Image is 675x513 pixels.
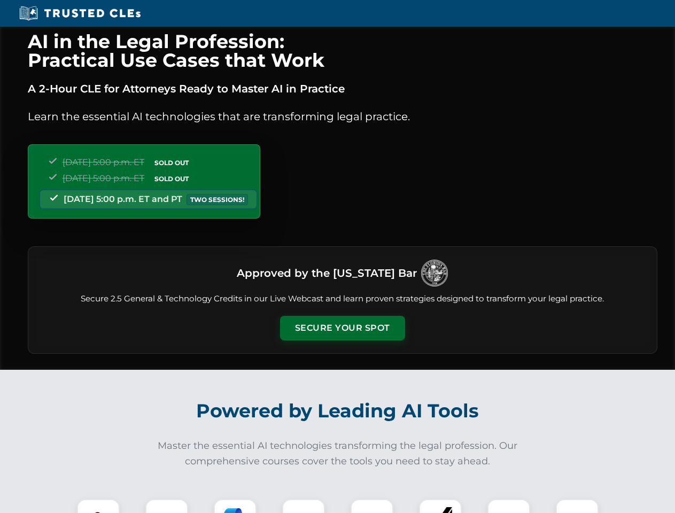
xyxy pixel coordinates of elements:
p: Secure 2.5 General & Technology Credits in our Live Webcast and learn proven strategies designed ... [41,293,644,305]
button: Secure Your Spot [280,316,405,340]
h3: Approved by the [US_STATE] Bar [237,263,417,283]
img: Trusted CLEs [16,5,144,21]
span: SOLD OUT [151,157,192,168]
p: Learn the essential AI technologies that are transforming legal practice. [28,108,657,125]
span: [DATE] 5:00 p.m. ET [63,157,144,167]
img: Logo [421,260,448,286]
h2: Powered by Leading AI Tools [42,392,634,430]
p: Master the essential AI technologies transforming the legal profession. Our comprehensive courses... [151,438,525,469]
h1: AI in the Legal Profession: Practical Use Cases that Work [28,32,657,69]
span: [DATE] 5:00 p.m. ET [63,173,144,183]
span: SOLD OUT [151,173,192,184]
p: A 2-Hour CLE for Attorneys Ready to Master AI in Practice [28,80,657,97]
